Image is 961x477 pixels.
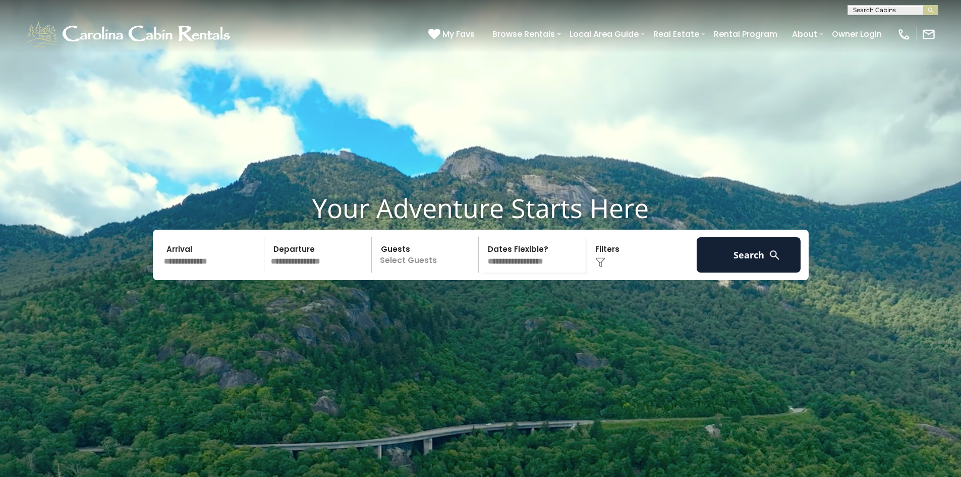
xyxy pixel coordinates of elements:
[8,192,953,224] h1: Your Adventure Starts Here
[697,237,801,273] button: Search
[648,25,704,43] a: Real Estate
[442,28,475,40] span: My Favs
[787,25,822,43] a: About
[827,25,887,43] a: Owner Login
[487,25,560,43] a: Browse Rentals
[564,25,644,43] a: Local Area Guide
[768,249,781,261] img: search-regular-white.png
[25,19,235,49] img: White-1-1-2.png
[922,27,936,41] img: mail-regular-white.png
[709,25,782,43] a: Rental Program
[595,257,605,268] img: filter--v1.png
[428,28,477,41] a: My Favs
[375,237,479,273] p: Select Guests
[897,27,911,41] img: phone-regular-white.png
